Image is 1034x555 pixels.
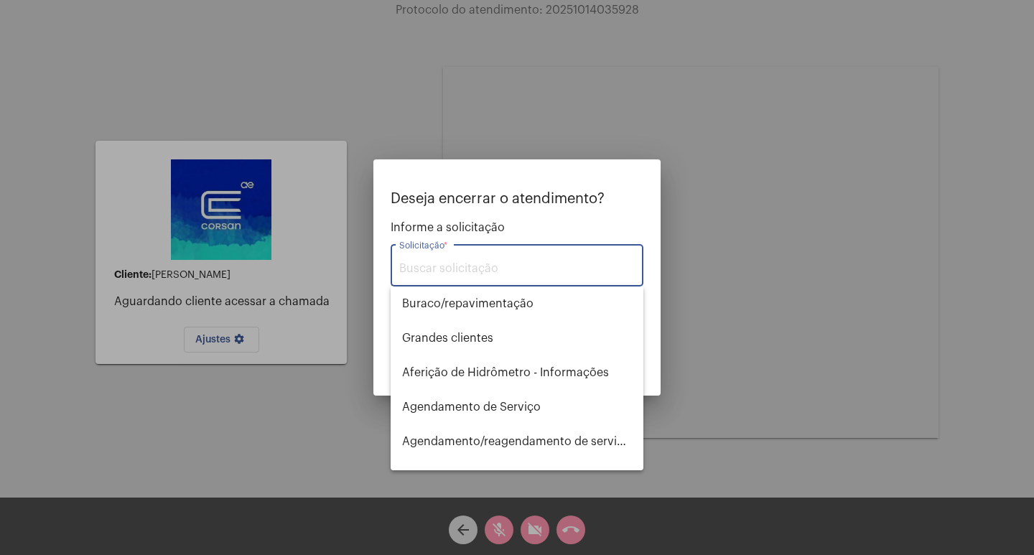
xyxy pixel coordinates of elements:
[391,221,643,234] span: Informe a solicitação
[402,321,632,355] span: ⁠Grandes clientes
[402,390,632,424] span: Agendamento de Serviço
[402,286,632,321] span: ⁠Buraco/repavimentação
[399,262,635,275] input: Buscar solicitação
[391,191,643,207] p: Deseja encerrar o atendimento?
[402,459,632,493] span: Alterar nome do usuário na fatura
[402,424,632,459] span: Agendamento/reagendamento de serviços - informações
[402,355,632,390] span: Aferição de Hidrômetro - Informações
